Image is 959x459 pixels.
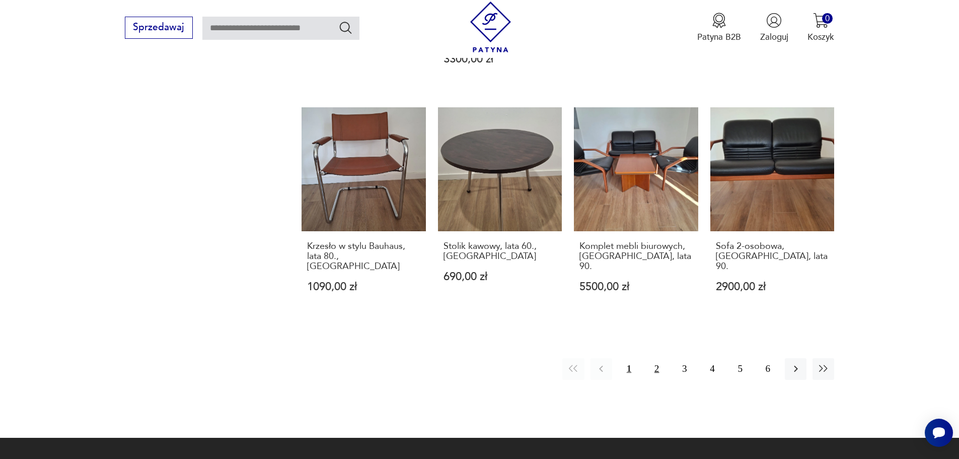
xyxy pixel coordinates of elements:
[716,241,829,272] h3: Sofa 2-osobowa, [GEOGRAPHIC_DATA], lata 90.
[813,13,829,28] img: Ikona koszyka
[125,24,193,32] a: Sprzedawaj
[307,282,420,292] p: 1090,00 zł
[444,241,557,262] h3: Stolik kawowy, lata 60., [GEOGRAPHIC_DATA]
[925,419,953,447] iframe: Smartsupp widget button
[711,13,727,28] img: Ikona medalu
[438,107,562,316] a: Stolik kawowy, lata 60., PolskaStolik kawowy, lata 60., [GEOGRAPHIC_DATA]690,00 zł
[302,107,426,316] a: Krzesło w stylu Bauhaus, lata 80., WłochyKrzesło w stylu Bauhaus, lata 80., [GEOGRAPHIC_DATA]1090...
[766,13,782,28] img: Ikonka użytkownika
[618,358,640,380] button: 1
[757,358,779,380] button: 6
[807,13,834,43] button: 0Koszyk
[579,282,693,292] p: 5500,00 zł
[716,282,829,292] p: 2900,00 zł
[697,13,741,43] a: Ikona medaluPatyna B2B
[465,2,516,52] img: Patyna - sklep z meblami i dekoracjami vintage
[760,13,788,43] button: Zaloguj
[574,107,698,316] a: Komplet mebli biurowych, Włochy, lata 90.Komplet mebli biurowych, [GEOGRAPHIC_DATA], lata 90.5500...
[822,13,833,24] div: 0
[760,31,788,43] p: Zaloguj
[338,20,353,35] button: Szukaj
[579,241,693,272] h3: Komplet mebli biurowych, [GEOGRAPHIC_DATA], lata 90.
[307,241,420,272] h3: Krzesło w stylu Bauhaus, lata 80., [GEOGRAPHIC_DATA]
[125,17,193,39] button: Sprzedawaj
[729,358,751,380] button: 5
[697,31,741,43] p: Patyna B2B
[701,358,723,380] button: 4
[697,13,741,43] button: Patyna B2B
[674,358,695,380] button: 3
[807,31,834,43] p: Koszyk
[444,54,557,64] p: 3300,00 zł
[710,107,835,316] a: Sofa 2-osobowa, Włochy, lata 90.Sofa 2-osobowa, [GEOGRAPHIC_DATA], lata 90.2900,00 zł
[646,358,668,380] button: 2
[444,272,557,282] p: 690,00 zł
